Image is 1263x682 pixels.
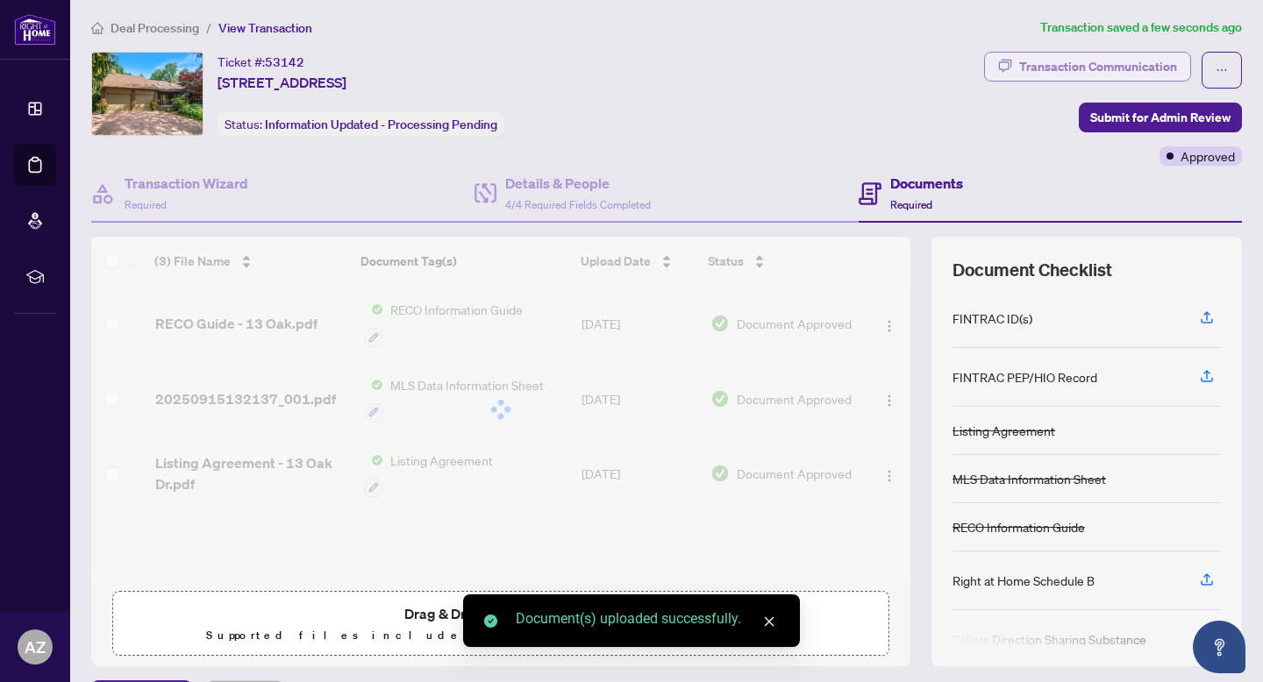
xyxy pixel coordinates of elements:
span: Deal Processing [111,20,199,36]
div: RECO Information Guide [953,517,1085,536]
h4: Documents [890,173,963,194]
span: Drag & Drop orUpload FormsSupported files include .PDF, .JPG, .JPEG, .PNG under25MB [113,592,888,657]
span: close [763,615,775,628]
span: home [91,22,103,34]
img: logo [14,13,56,46]
span: Approved [1181,146,1235,166]
a: Close [760,612,779,631]
div: Status: [218,112,504,136]
h4: Details & People [505,173,651,194]
span: Document Checklist [953,258,1112,282]
img: IMG-X12404217_1.jpg [92,53,203,135]
h4: Transaction Wizard [125,173,248,194]
span: AZ [25,635,46,659]
p: Supported files include .PDF, .JPG, .JPEG, .PNG under 25 MB [124,625,878,646]
div: MLS Data Information Sheet [953,469,1106,488]
div: FINTRAC ID(s) [953,309,1032,328]
div: Document(s) uploaded successfully. [516,608,779,629]
span: check-circle [484,615,497,628]
span: Required [125,198,167,211]
div: Transaction Communication [1019,53,1177,81]
article: Transaction saved a few seconds ago [1040,18,1242,38]
span: View Transaction [218,20,312,36]
li: / [206,18,211,38]
span: Submit for Admin Review [1090,103,1231,131]
div: Ticket #: [218,52,304,72]
button: Submit for Admin Review [1079,103,1242,132]
button: Open asap [1193,621,1245,673]
span: [STREET_ADDRESS] [218,72,346,93]
div: Right at Home Schedule B [953,571,1095,590]
button: Transaction Communication [984,52,1191,82]
span: Information Updated - Processing Pending [265,117,497,132]
div: Listing Agreement [953,421,1055,440]
span: ellipsis [1216,64,1228,76]
span: Drag & Drop or [404,602,597,625]
span: 4/4 Required Fields Completed [505,198,651,211]
span: Required [890,198,932,211]
span: 53142 [265,54,304,70]
div: FINTRAC PEP/HIO Record [953,367,1097,387]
